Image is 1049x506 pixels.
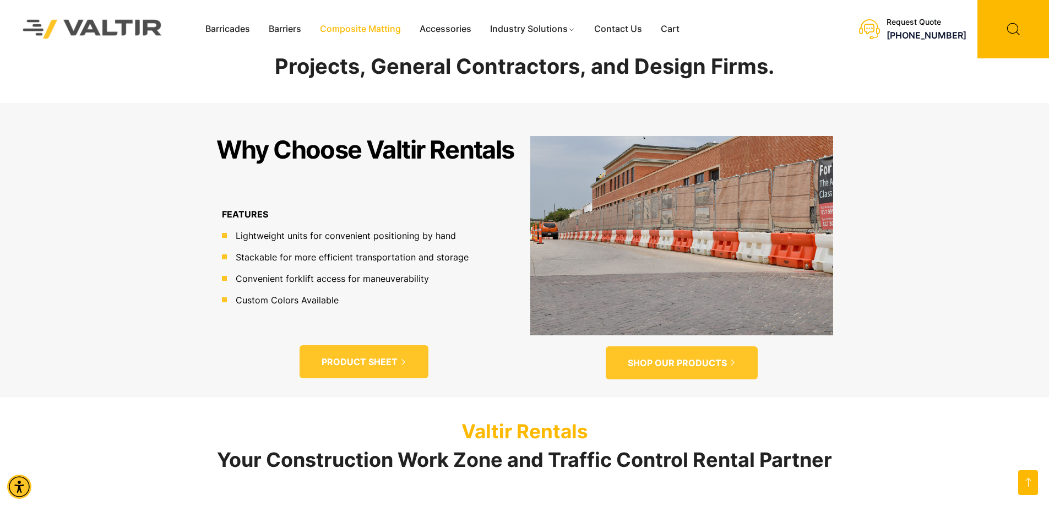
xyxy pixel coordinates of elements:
[233,293,339,307] span: Custom Colors Available
[530,136,833,335] img: SHOP OUR PRODUCTS
[211,420,839,443] p: Valtir Rentals
[311,21,410,37] a: Composite Matting
[300,345,428,379] a: PRODUCT SHEET
[887,18,966,27] div: Request Quote
[222,209,268,220] b: FEATURES
[1018,470,1038,495] a: Open this option
[196,21,259,37] a: Barricades
[233,272,429,285] span: Convenient forklift access for maneuverability
[8,5,177,53] img: Valtir Rentals
[211,449,839,471] h2: Your Construction Work Zone and Traffic Control Rental Partner
[259,21,311,37] a: Barriers
[585,21,651,37] a: Contact Us
[211,32,839,79] h2: We Provide Expert Solutions for Vertical Construction Projects, General Contractors, and Design F...
[233,229,456,242] span: Lightweight units for convenient positioning by hand
[481,21,585,37] a: Industry Solutions
[651,21,689,37] a: Cart
[410,21,481,37] a: Accessories
[887,30,966,41] a: call (888) 496-3625
[606,346,758,380] a: SHOP OUR PRODUCTS
[628,357,727,369] span: SHOP OUR PRODUCTS
[233,251,469,264] span: Stackable for more efficient transportation and storage
[322,356,398,368] span: PRODUCT SHEET
[7,475,31,499] div: Accessibility Menu
[216,136,514,164] h2: Why Choose Valtir Rentals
